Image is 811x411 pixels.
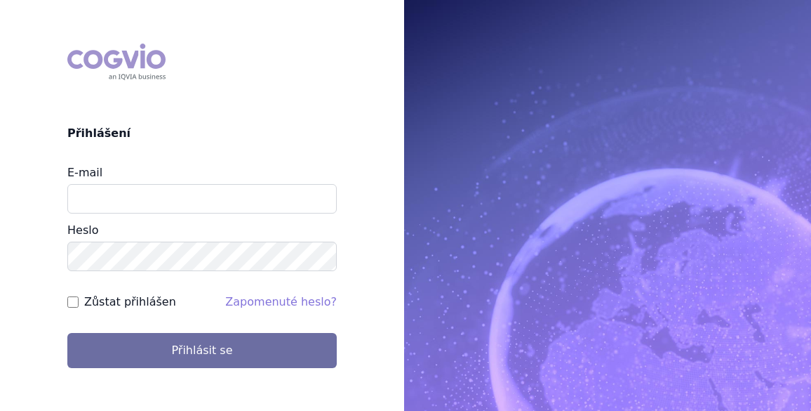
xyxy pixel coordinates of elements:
a: Zapomenuté heslo? [225,295,337,308]
label: Zůstat přihlášen [84,294,176,311]
h2: Přihlášení [67,125,337,142]
div: COGVIO [67,44,166,80]
label: E-mail [67,166,102,179]
button: Přihlásit se [67,333,337,368]
label: Heslo [67,223,98,237]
